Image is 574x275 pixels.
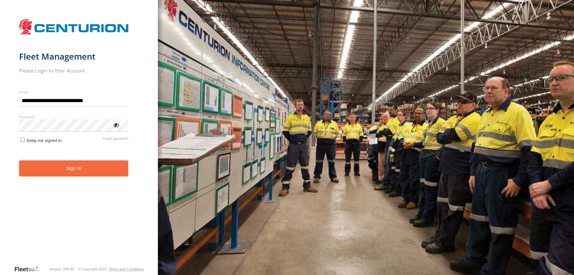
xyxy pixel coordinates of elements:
a: Visit our Website [14,266,44,272]
form: main [19,16,139,265]
div: ViewPassword [112,122,119,128]
div: Version: 306.00 [49,267,74,271]
button: Sign in [19,160,129,177]
label: Email [19,90,129,95]
span: Keep me signed in [27,138,62,143]
h2: Please Login to Your Account [19,67,129,74]
label: Password [19,114,129,119]
a: Forgot password? [103,137,129,143]
input: Keep me signed in [20,138,25,142]
img: Centurion Transport [19,18,129,35]
a: Terms and Conditions [109,267,144,271]
div: © Copyright 2025 - [78,267,144,271]
h1: Fleet Management [19,51,129,62]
